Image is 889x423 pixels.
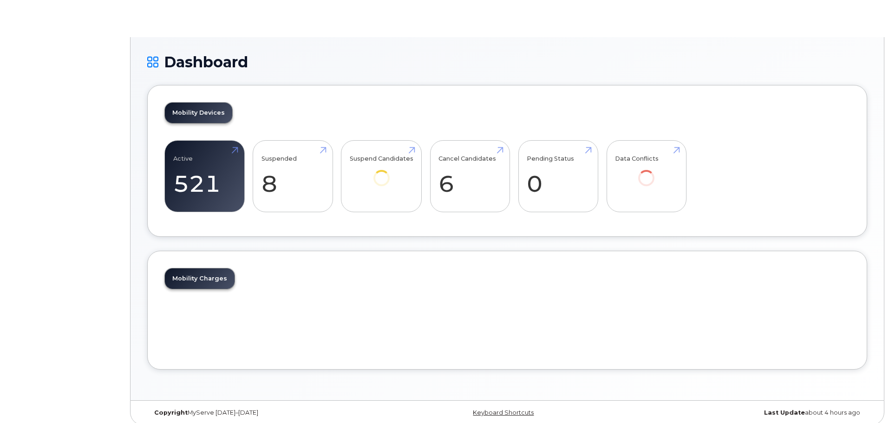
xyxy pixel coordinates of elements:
[350,146,413,199] a: Suspend Candidates
[615,146,678,199] a: Data Conflicts
[147,54,867,70] h1: Dashboard
[154,409,188,416] strong: Copyright
[764,409,805,416] strong: Last Update
[627,409,867,416] div: about 4 hours ago
[527,146,589,207] a: Pending Status 0
[173,146,236,207] a: Active 521
[165,268,235,289] a: Mobility Charges
[165,103,232,123] a: Mobility Devices
[261,146,324,207] a: Suspended 8
[473,409,534,416] a: Keyboard Shortcuts
[147,409,387,416] div: MyServe [DATE]–[DATE]
[438,146,501,207] a: Cancel Candidates 6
